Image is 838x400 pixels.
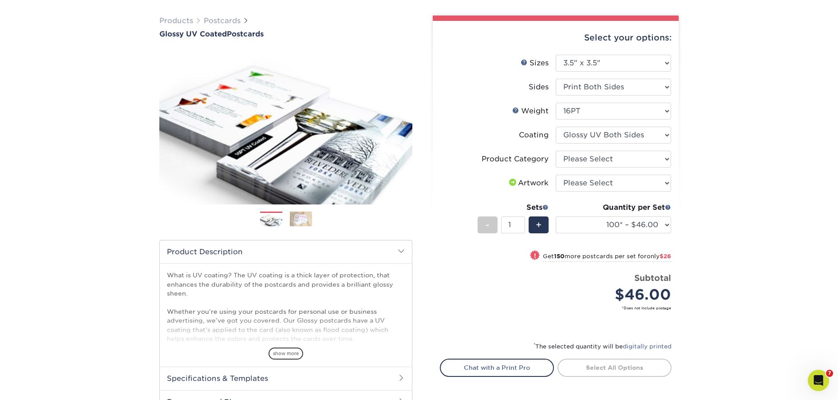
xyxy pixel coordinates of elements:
h2: Product Description [160,240,412,263]
strong: 150 [554,253,565,260]
div: Sides [529,82,549,92]
span: + [536,218,542,232]
span: Glossy UV Coated [159,30,227,38]
div: Sizes [521,58,549,68]
a: Products [159,16,193,25]
span: only [647,253,671,260]
img: Postcards 02 [290,211,312,227]
span: $26 [660,253,671,260]
a: digitally printed [623,343,672,350]
img: Glossy UV Coated 01 [159,39,412,214]
small: *Does not include postage [447,305,671,311]
h2: Specifications & Templates [160,367,412,390]
small: Get more postcards per set for [543,253,671,262]
div: Artwork [507,178,549,188]
span: 7 [826,370,833,377]
div: $46.00 [562,284,671,305]
div: Coating [519,130,549,140]
div: Sets [478,202,549,213]
small: The selected quantity will be [534,343,672,350]
div: Select your options: [440,21,672,55]
a: Chat with a Print Pro [440,359,554,376]
span: ! [534,251,536,260]
span: show more [269,348,303,360]
div: Weight [512,106,549,116]
a: Glossy UV CoatedPostcards [159,30,412,38]
span: - [486,218,490,232]
h1: Postcards [159,30,412,38]
div: Product Category [482,154,549,164]
img: Postcards 01 [260,212,282,228]
strong: Subtotal [634,273,671,283]
a: Postcards [204,16,241,25]
iframe: Intercom live chat [808,370,829,391]
div: Quantity per Set [556,202,671,213]
a: Select All Options [557,359,672,376]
